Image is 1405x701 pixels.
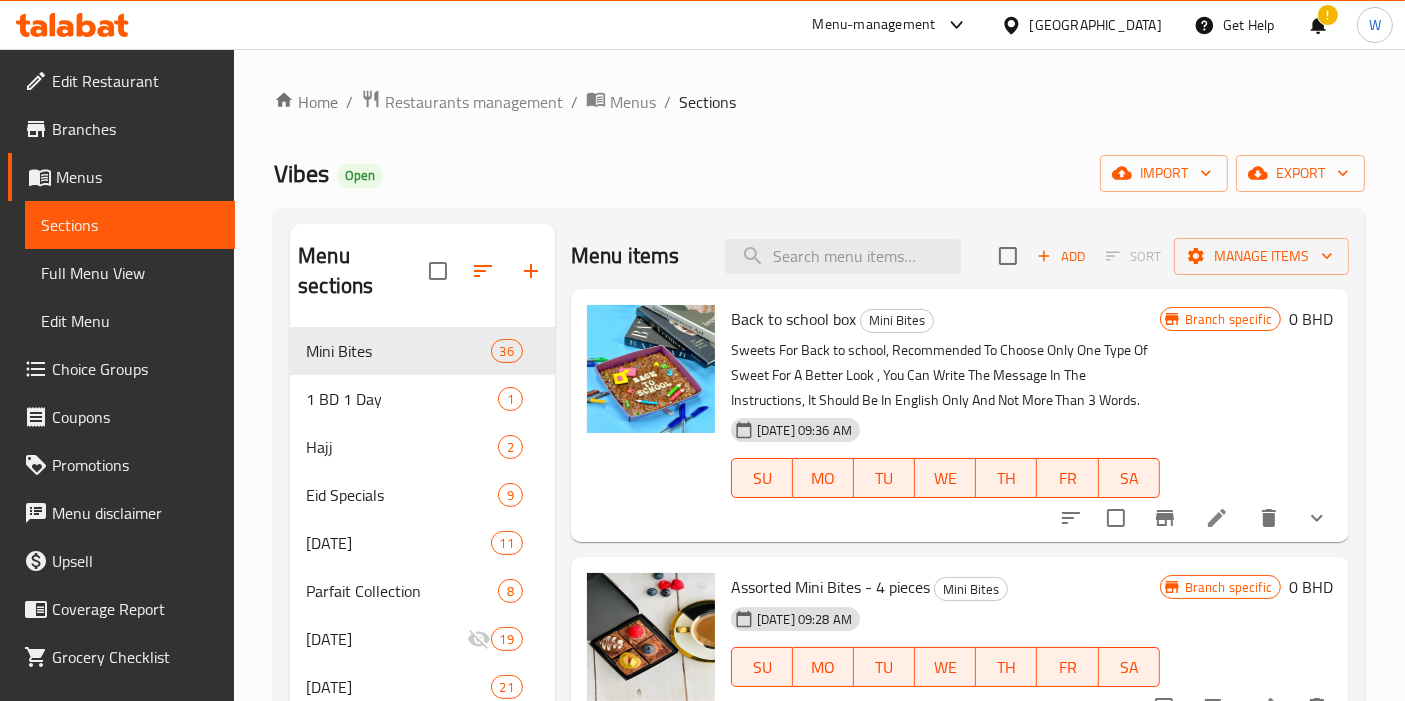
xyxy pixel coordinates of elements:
[1030,14,1162,36] div: [GEOGRAPHIC_DATA]
[587,305,715,433] img: Back to school box
[793,458,854,498] button: MO
[731,572,930,602] span: Assorted Mini Bites - 4 pieces
[8,393,235,441] a: Coupons
[290,423,555,471] div: Hajj2
[306,387,498,411] span: 1 BD 1 Day
[731,458,793,498] button: SU
[1029,241,1093,272] span: Add item
[52,549,219,573] span: Upsell
[346,90,353,114] li: /
[1289,305,1333,333] h6: 0 BHD
[740,653,785,682] span: SU
[52,645,219,669] span: Grocery Checklist
[1107,653,1152,682] span: SA
[298,241,429,301] h2: Menu sections
[492,534,522,553] span: 11
[587,573,715,701] img: Assorted Mini Bites - 4 pieces
[499,582,522,601] span: 8
[498,579,523,603] div: items
[1177,578,1280,597] span: Branch specific
[290,567,555,615] div: Parfait Collection8
[491,339,523,363] div: items
[52,501,219,525] span: Menu disclaimer
[499,390,522,409] span: 1
[813,13,936,37] div: Menu-management
[52,597,219,621] span: Coverage Report
[306,627,466,651] span: [DATE]
[290,471,555,519] div: Eid Specials9
[1245,494,1293,542] button: delete
[731,647,793,687] button: SU
[290,327,555,375] div: Mini Bites36
[1289,573,1333,601] h6: 0 BHD
[492,630,522,649] span: 19
[749,421,860,440] span: [DATE] 09:36 AM
[1369,14,1381,36] span: W
[1293,494,1341,542] button: show more
[306,579,498,603] span: Parfait Collection
[306,627,466,651] div: Ramadan
[306,435,498,459] div: Hajj
[8,537,235,585] a: Upsell
[1205,506,1229,530] a: Edit menu item
[1099,647,1160,687] button: SA
[25,249,235,297] a: Full Menu View
[337,164,383,188] div: Open
[1116,161,1212,186] span: import
[8,633,235,681] a: Grocery Checklist
[1037,458,1098,498] button: FR
[586,89,656,115] a: Menus
[923,653,968,682] span: WE
[984,464,1029,493] span: TH
[56,165,219,189] span: Menus
[1141,494,1189,542] button: Branch-specific-item
[935,578,1007,601] span: Mini Bites
[290,519,555,567] div: [DATE]11
[610,90,656,114] span: Menus
[274,151,329,196] span: Vibes
[306,339,490,363] div: Mini Bites
[8,585,235,633] a: Coverage Report
[976,647,1037,687] button: TH
[337,167,383,184] span: Open
[306,531,490,555] div: Father's Day
[491,531,523,555] div: items
[306,531,490,555] span: [DATE]
[52,453,219,477] span: Promotions
[725,239,961,274] input: search
[679,90,736,114] span: Sections
[984,653,1029,682] span: TH
[459,247,507,295] span: Sort sections
[571,90,578,114] li: /
[1236,155,1365,192] button: export
[8,441,235,489] a: Promotions
[1093,241,1174,272] span: Select section first
[1034,245,1088,268] span: Add
[498,483,523,507] div: items
[274,90,338,114] a: Home
[1252,161,1349,186] span: export
[290,615,555,663] div: [DATE]19
[1100,155,1228,192] button: import
[507,247,555,295] button: Add section
[491,627,523,651] div: items
[52,405,219,429] span: Coupons
[1045,653,1090,682] span: FR
[52,69,219,93] span: Edit Restaurant
[41,261,219,285] span: Full Menu View
[499,486,522,505] span: 9
[861,309,933,332] span: Mini Bites
[1099,458,1160,498] button: SA
[8,153,235,201] a: Menus
[52,357,219,381] span: Choice Groups
[860,309,934,333] div: Mini Bites
[1107,464,1152,493] span: SA
[854,647,915,687] button: TU
[1095,497,1137,539] span: Select to update
[491,675,523,699] div: items
[801,653,846,682] span: MO
[498,387,523,411] div: items
[41,213,219,237] span: Sections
